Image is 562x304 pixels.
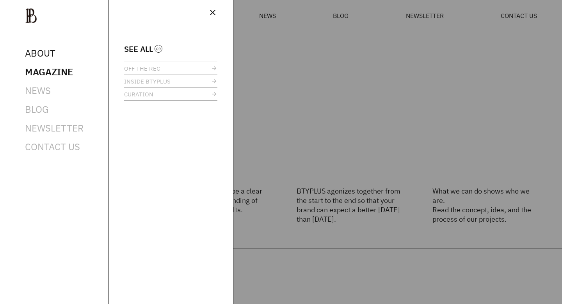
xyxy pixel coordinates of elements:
span: INSIDE BTYPLUS [124,78,171,84]
a: NEWSLETTER [25,122,84,134]
span: OFF THE REC [124,66,160,71]
img: ba379d5522eb3.png [25,8,37,23]
span: CURATION [124,91,153,97]
span: SEE ALL [124,46,153,52]
span: MAGAZINE [25,66,73,78]
a: NEWS [25,84,51,97]
a: CONTACT US [25,140,80,153]
a: INSIDE BTYPLUS [124,75,217,87]
a: CURATION [124,88,217,100]
a: OFF THE REC [124,62,217,75]
span: close [208,8,217,17]
a: ABOUT [25,47,55,59]
a: BLOG [25,103,49,116]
